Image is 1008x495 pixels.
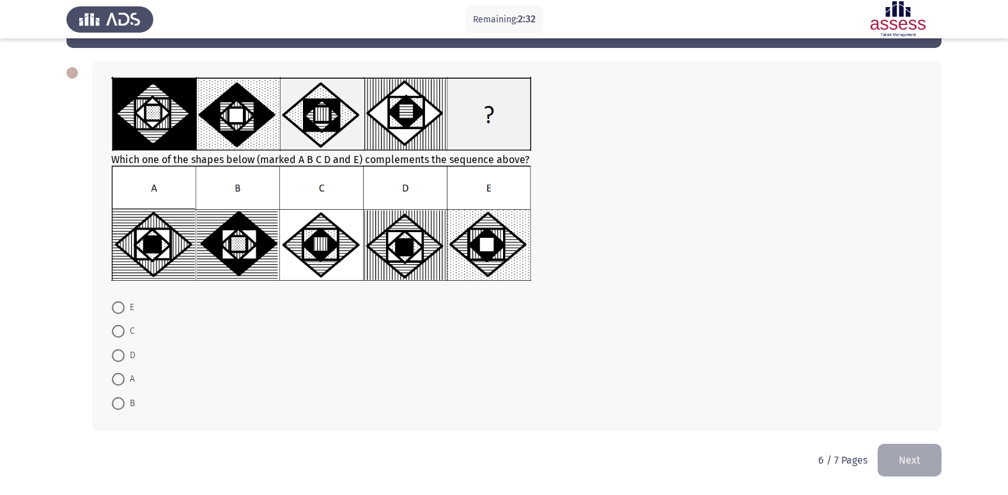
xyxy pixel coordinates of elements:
[125,348,136,363] span: D
[125,324,135,339] span: C
[125,372,135,387] span: A
[125,396,135,411] span: B
[473,12,536,27] p: Remaining:
[818,454,867,466] p: 6 / 7 Pages
[66,1,153,37] img: Assess Talent Management logo
[855,1,942,37] img: Assessment logo of Assessment En (Focus & 16PD)
[878,444,942,476] button: load next page
[125,300,134,315] span: E
[111,77,922,283] div: Which one of the shapes below (marked A B C D and E) complements the sequence above?
[111,166,531,281] img: UkFYYV8wOThfQi5wbmcxNjkxMzM0MjMzMDEw.png
[518,13,536,25] span: 2:32
[111,77,531,151] img: UkFYYV8wOThfQS5wbmcxNjkxMzM0MjA5NjIw.png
